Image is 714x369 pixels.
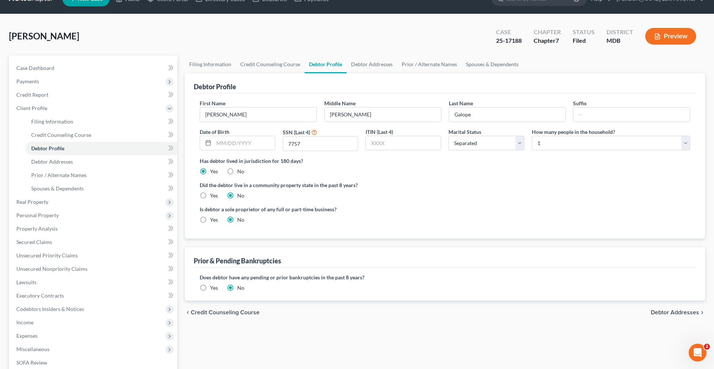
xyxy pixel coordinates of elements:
[532,128,615,136] label: How many people in the household?
[200,205,441,213] label: Is debtor a sole proprietor of any full or part-time business?
[305,55,347,73] a: Debtor Profile
[16,319,33,325] span: Income
[200,157,690,165] label: Has debtor lived in jurisdiction for 180 days?
[10,289,177,302] a: Executory Contracts
[283,128,310,136] label: SSN (Last 4)
[16,105,47,111] span: Client Profile
[366,136,441,150] input: XXXX
[9,31,79,41] span: [PERSON_NAME]
[200,128,229,136] label: Date of Birth
[214,136,275,150] input: MM/DD/YYYY
[236,55,305,73] a: Credit Counseling Course
[573,28,595,36] div: Status
[31,185,84,192] span: Spouses & Dependents
[16,306,84,312] span: Codebtors Insiders & Notices
[16,292,64,299] span: Executory Contracts
[10,249,177,262] a: Unsecured Priority Claims
[573,36,595,45] div: Filed
[16,266,87,272] span: Unsecured Nonpriority Claims
[16,279,36,285] span: Lawsuits
[25,155,177,169] a: Debtor Addresses
[31,145,64,151] span: Debtor Profile
[645,28,696,45] button: Preview
[237,216,244,224] label: No
[237,168,244,175] label: No
[210,192,218,199] label: Yes
[283,137,358,151] input: XXXX
[200,273,690,281] label: Does debtor have any pending or prior bankruptcies in the past 8 years?
[16,65,54,71] span: Case Dashboard
[200,108,316,122] input: --
[449,108,566,122] input: --
[325,108,441,122] input: M.I
[200,181,690,189] label: Did the debtor live in a community property state in the past 8 years?
[16,78,39,84] span: Payments
[25,182,177,195] a: Spouses & Dependents
[210,168,218,175] label: Yes
[200,99,225,107] label: First Name
[210,284,218,292] label: Yes
[237,284,244,292] label: No
[25,128,177,142] a: Credit Counseling Course
[16,199,48,205] span: Real Property
[704,344,710,350] span: 2
[210,216,218,224] label: Yes
[10,262,177,276] a: Unsecured Nonpriority Claims
[16,239,52,245] span: Secured Claims
[194,256,281,265] div: Prior & Pending Bankruptcies
[573,108,690,122] input: --
[397,55,461,73] a: Prior / Alternate Names
[607,28,633,36] div: District
[534,28,561,36] div: Chapter
[16,359,47,366] span: SOFA Review
[347,55,397,73] a: Debtor Addresses
[16,92,48,98] span: Credit Report
[699,309,705,315] i: chevron_right
[185,309,260,315] button: chevron_left Credit Counseling Course
[16,346,49,352] span: Miscellaneous
[31,118,73,125] span: Filing Information
[10,276,177,289] a: Lawsuits
[689,344,707,362] iframe: Intercom live chat
[16,225,58,232] span: Property Analysis
[31,172,87,178] span: Prior / Alternate Names
[10,235,177,249] a: Secured Claims
[31,132,91,138] span: Credit Counseling Course
[25,115,177,128] a: Filing Information
[324,99,356,107] label: Middle Name
[496,36,522,45] div: 25-17188
[10,61,177,75] a: Case Dashboard
[10,88,177,102] a: Credit Report
[607,36,633,45] div: MDB
[16,252,78,259] span: Unsecured Priority Claims
[496,28,522,36] div: Case
[651,309,705,315] button: Debtor Addresses chevron_right
[651,309,699,315] span: Debtor Addresses
[448,128,481,136] label: Marital Status
[25,142,177,155] a: Debtor Profile
[16,212,59,218] span: Personal Property
[191,309,260,315] span: Credit Counseling Course
[556,37,559,44] span: 7
[237,192,244,199] label: No
[573,99,587,107] label: Suffix
[194,82,236,91] div: Debtor Profile
[534,36,561,45] div: Chapter
[25,169,177,182] a: Prior / Alternate Names
[31,158,73,165] span: Debtor Addresses
[16,333,38,339] span: Expenses
[366,128,393,136] label: ITIN (Last 4)
[449,99,473,107] label: Last Name
[185,309,191,315] i: chevron_left
[461,55,523,73] a: Spouses & Dependents
[10,222,177,235] a: Property Analysis
[185,55,236,73] a: Filing Information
